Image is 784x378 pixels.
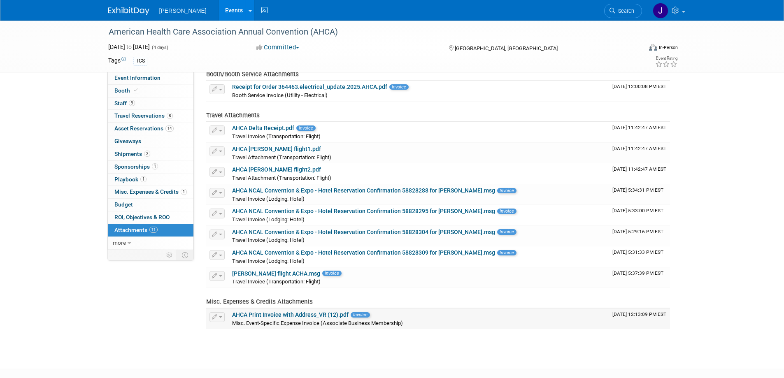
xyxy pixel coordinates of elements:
[149,227,158,233] span: 11
[612,311,666,317] span: Upload Timestamp
[232,187,495,194] a: AHCA NCAL Convention & Expo - Hotel Reservation Confirmation 58828288 for [PERSON_NAME].msg
[658,44,678,51] div: In-Person
[609,143,670,163] td: Upload Timestamp
[232,320,403,326] span: Misc. Event-Specific Expense Invoice (Associate Business Membership)
[232,83,387,90] a: Receipt for Order 364463.electrical_update.2025.AHCA.pdf
[612,187,663,193] span: Upload Timestamp
[612,83,666,89] span: Upload Timestamp
[129,100,135,106] span: 9
[114,201,133,208] span: Budget
[108,237,193,249] a: more
[322,271,342,276] span: Invoice
[167,113,173,119] span: 8
[114,176,147,183] span: Playbook
[181,189,187,195] span: 1
[232,166,321,173] a: AHCA [PERSON_NAME] flight2.pdf
[609,226,670,246] td: Upload Timestamp
[206,111,260,119] span: Travel Attachments
[296,125,316,131] span: Invoice
[114,100,135,107] span: Staff
[144,151,150,157] span: 2
[649,44,657,51] img: Format-Inperson.png
[114,87,140,94] span: Booth
[232,270,320,277] a: [PERSON_NAME] flight ACHA.msg
[108,161,193,173] a: Sponsorships1
[232,237,305,243] span: Travel Invoice (Lodging: Hotel)
[134,88,138,93] i: Booth reservation complete
[612,146,666,151] span: Upload Timestamp
[163,250,177,260] td: Personalize Event Tab Strip
[455,45,558,51] span: [GEOGRAPHIC_DATA], [GEOGRAPHIC_DATA]
[232,133,321,139] span: Travel Invoice (Transportation: Flight)
[133,57,147,65] div: TCS
[114,227,158,233] span: Attachments
[497,209,516,214] span: Invoice
[125,44,133,50] span: to
[232,196,305,202] span: Travel Invoice (Lodging: Hotel)
[653,3,668,19] img: Josh Stuedeman
[609,246,670,267] td: Upload Timestamp
[140,176,147,182] span: 1
[159,7,207,14] span: [PERSON_NAME]
[497,250,516,255] span: Invoice
[232,175,331,181] span: Travel Attachment (Transportation: Flight)
[615,8,634,14] span: Search
[114,163,158,170] span: Sponsorships
[612,229,663,234] span: Upload Timestamp
[108,174,193,186] a: Playbook1
[165,125,174,132] span: 14
[609,308,670,329] td: Upload Timestamp
[114,188,187,195] span: Misc. Expenses & Credits
[108,110,193,122] a: Travel Reservations8
[114,125,174,132] span: Asset Reservations
[232,258,305,264] span: Travel Invoice (Lodging: Hotel)
[108,199,193,211] a: Budget
[232,229,495,235] a: AHCA NCAL Convention & Expo - Hotel Reservation Confirmation 58828304 for [PERSON_NAME].msg
[604,4,642,18] a: Search
[232,154,331,160] span: Travel Attachment (Transportation: Flight)
[609,205,670,225] td: Upload Timestamp
[206,70,299,78] span: Booth/Booth Service Attachments
[389,84,409,90] span: Invoice
[108,211,193,224] a: ROI, Objectives & ROO
[232,92,328,98] span: Booth Service Invoice (Utility - Electrical)
[206,298,313,305] span: Misc. Expenses & Credits Attachments
[108,85,193,97] a: Booth
[232,125,294,131] a: AHCA Delta Receipt.pdf
[609,267,670,288] td: Upload Timestamp
[612,208,663,213] span: Upload Timestamp
[108,186,193,198] a: Misc. Expenses & Credits1
[108,224,193,237] a: Attachments11
[114,151,150,157] span: Shipments
[232,208,495,214] a: AHCA NCAL Convention & Expo - Hotel Reservation Confirmation 58828295 for [PERSON_NAME].msg
[609,122,670,142] td: Upload Timestamp
[114,74,161,81] span: Event Information
[254,43,302,52] button: Committed
[114,214,170,220] span: ROI, Objectives & ROO
[108,44,150,50] span: [DATE] [DATE]
[108,135,193,148] a: Giveaways
[612,125,666,130] span: Upload Timestamp
[108,56,126,66] td: Tags
[108,7,149,15] img: ExhibitDay
[114,112,173,119] span: Travel Reservations
[351,312,370,318] span: Invoice
[612,270,663,276] span: Upload Timestamp
[113,239,126,246] span: more
[609,184,670,205] td: Upload Timestamp
[232,278,321,285] span: Travel Invoice (Transportation: Flight)
[106,25,630,39] div: American Health Care Association Annual Convention (AHCA)
[593,43,678,55] div: Event Format
[497,229,516,234] span: Invoice
[151,45,168,50] span: (4 days)
[108,123,193,135] a: Asset Reservations14
[108,72,193,84] a: Event Information
[609,81,670,101] td: Upload Timestamp
[232,249,495,256] a: AHCA NCAL Convention & Expo - Hotel Reservation Confirmation 58828309 for [PERSON_NAME].msg
[232,311,349,318] a: AHCA Print Invoice with Address_VR (12).pdf
[108,97,193,110] a: Staff9
[612,249,663,255] span: Upload Timestamp
[232,146,321,152] a: AHCA [PERSON_NAME] flight1.pdf
[108,148,193,160] a: Shipments2
[655,56,677,60] div: Event Rating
